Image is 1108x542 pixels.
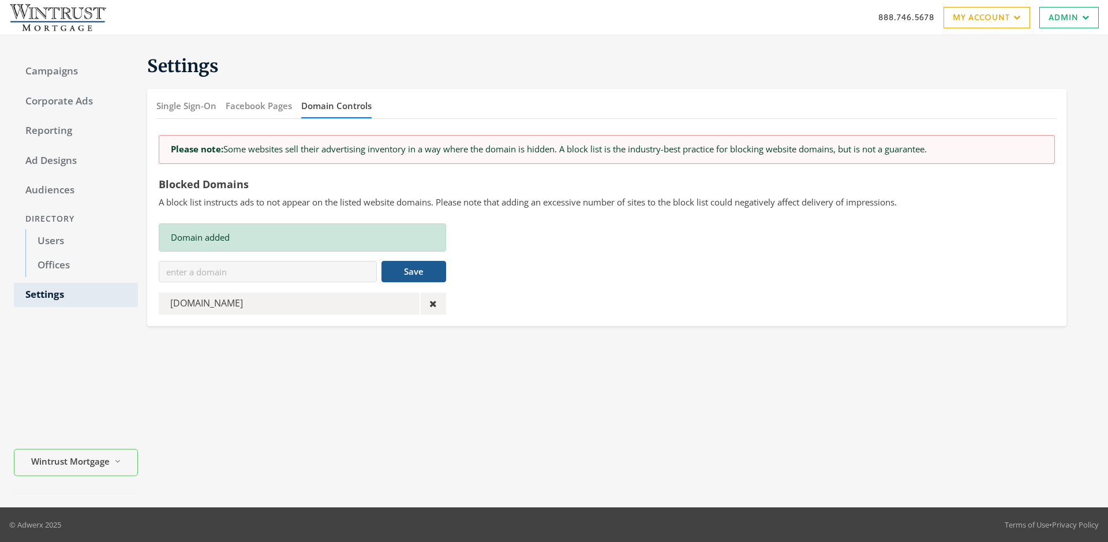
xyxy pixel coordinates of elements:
[14,89,138,114] a: Corporate Ads
[878,11,934,23] a: 888.746.5678
[1005,519,1049,530] a: Terms of Use
[301,94,372,118] button: Domain Controls
[14,149,138,173] a: Ad Designs
[9,3,106,32] img: Adwerx
[944,7,1030,28] a: My Account
[156,94,216,118] button: Single Sign-On
[1005,519,1099,530] div: •
[1052,519,1099,530] a: Privacy Policy
[226,94,292,118] button: Facebook Pages
[159,178,1055,191] h5: Blocked Domains
[159,293,420,315] div: [DOMAIN_NAME]
[14,208,138,230] div: Directory
[1039,7,1099,28] a: Admin
[14,178,138,203] a: Audiences
[159,135,1055,163] div: Some websites sell their advertising inventory in a way where the domain is hidden. A block list ...
[9,519,61,530] p: © Adwerx 2025
[159,261,377,282] input: enter a domain
[14,59,138,84] a: Campaigns
[25,253,138,278] a: Offices
[147,55,219,77] span: Settings
[159,196,1055,209] p: A block list instructs ads to not appear on the listed website domains. Please note that adding a...
[25,229,138,253] a: Users
[14,283,138,307] a: Settings
[381,261,446,282] button: Save
[171,143,223,155] strong: Please note:
[14,119,138,143] a: Reporting
[14,449,138,476] button: Wintrust Mortgage
[159,223,446,252] div: Domain added
[31,455,110,468] span: Wintrust Mortgage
